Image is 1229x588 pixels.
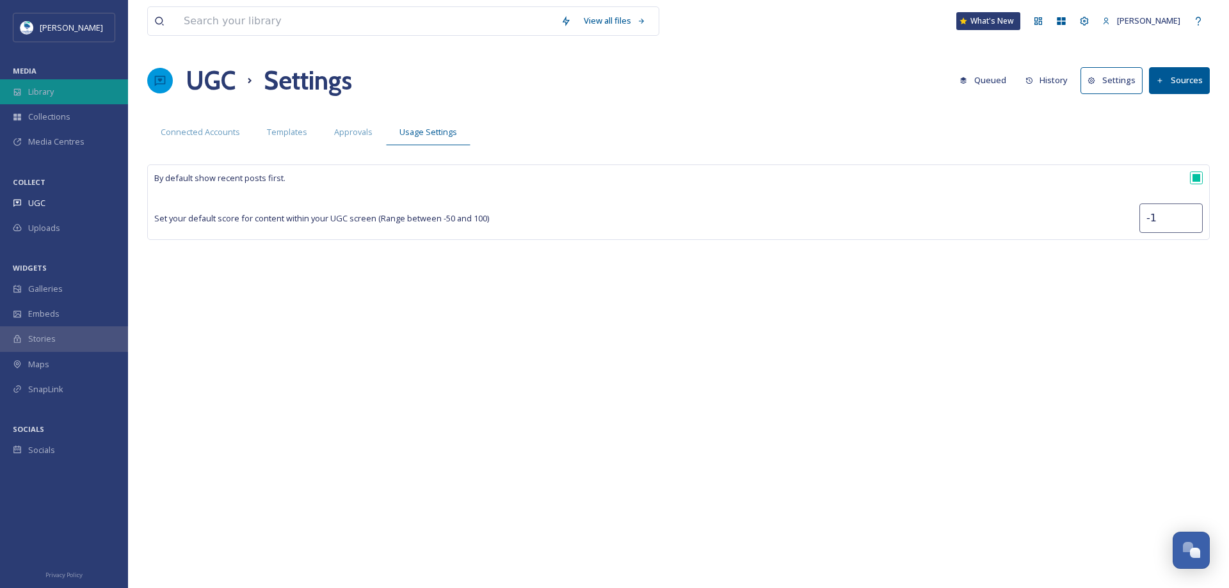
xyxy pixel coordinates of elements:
span: Connected Accounts [161,126,240,138]
input: Search your library [177,7,554,35]
button: Open Chat [1173,532,1210,569]
span: WIDGETS [13,263,47,273]
a: History [1019,68,1081,93]
span: Stories [28,333,56,345]
span: UGC [28,197,45,209]
span: Galleries [28,283,63,295]
a: Queued [953,68,1019,93]
span: COLLECT [13,177,45,187]
h1: Settings [264,61,352,100]
button: Queued [953,68,1013,93]
a: View all files [577,8,652,33]
span: Collections [28,111,70,123]
span: Maps [28,358,49,370]
span: Embeds [28,308,60,320]
span: [PERSON_NAME] [1117,15,1180,26]
span: MEDIA [13,66,36,75]
span: Uploads [28,222,60,234]
button: Sources [1149,67,1210,93]
a: Privacy Policy [45,566,83,582]
span: By default show recent posts first. [154,172,285,184]
a: What's New [956,12,1020,30]
span: [PERSON_NAME] [40,22,103,33]
button: History [1019,68,1075,93]
span: Socials [28,444,55,456]
span: Library [28,86,54,98]
span: Set your default score for content within your UGC screen (Range between -50 and 100) [154,212,489,225]
img: download.jpeg [20,21,33,34]
a: Settings [1080,67,1149,93]
span: SOCIALS [13,424,44,434]
a: UGC [186,61,236,100]
span: Media Centres [28,136,84,148]
span: Templates [267,126,307,138]
span: Privacy Policy [45,571,83,579]
span: Usage Settings [399,126,457,138]
span: Approvals [334,126,373,138]
span: SnapLink [28,383,63,395]
button: Settings [1080,67,1143,93]
a: [PERSON_NAME] [1096,8,1187,33]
